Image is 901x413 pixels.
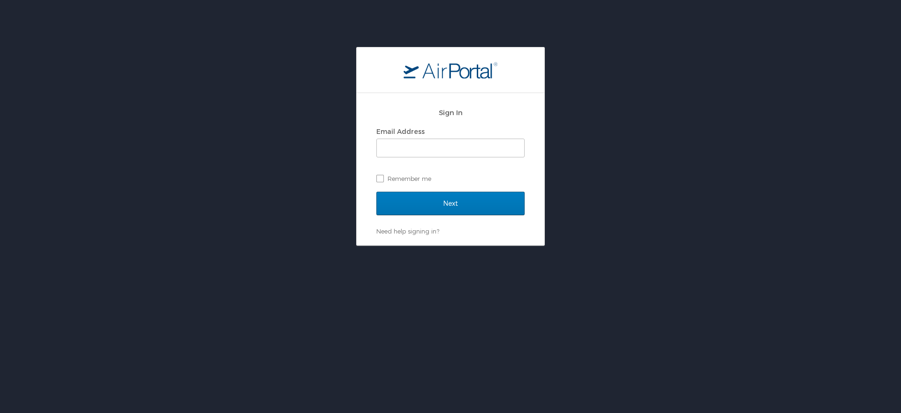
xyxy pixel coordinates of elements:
[376,192,525,215] input: Next
[404,62,497,78] img: logo
[376,171,525,186] label: Remember me
[376,227,439,235] a: Need help signing in?
[376,107,525,118] h2: Sign In
[376,127,425,135] label: Email Address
